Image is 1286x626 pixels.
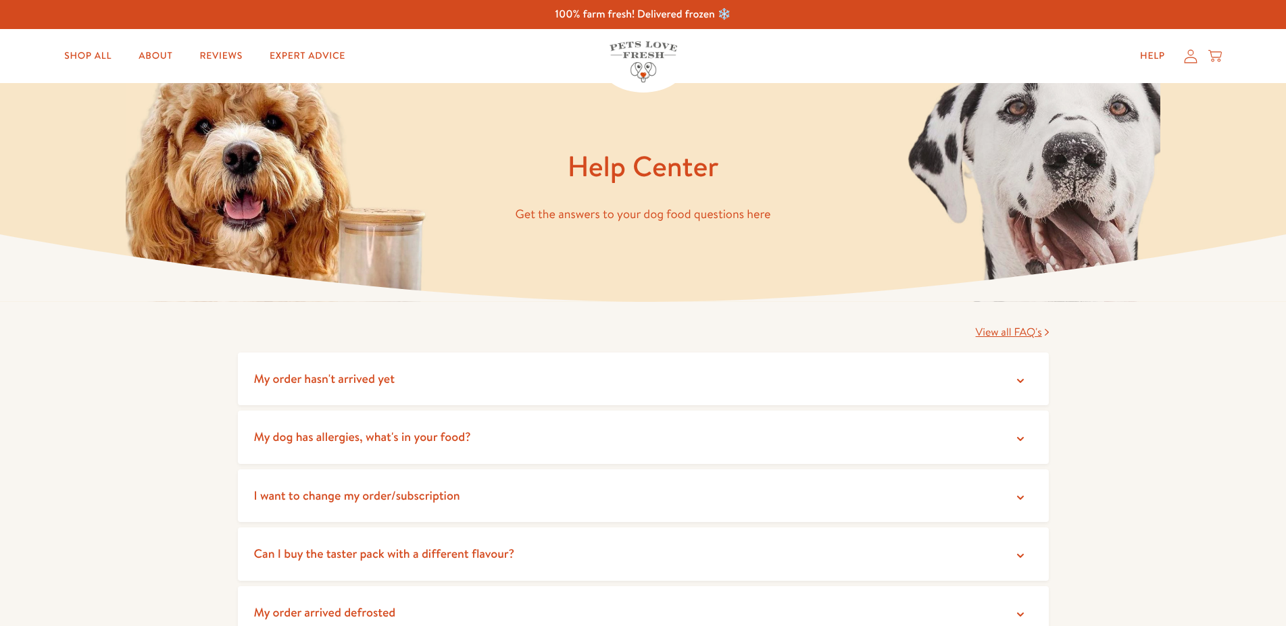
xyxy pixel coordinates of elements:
[1129,43,1176,70] a: Help
[238,411,1049,464] summary: My dog has allergies, what's in your food?
[976,325,1049,340] a: View all FAQ's
[128,43,183,70] a: About
[254,370,395,387] span: My order hasn't arrived yet
[238,353,1049,406] summary: My order hasn't arrived yet
[254,428,471,445] span: My dog has allergies, what's in your food?
[238,204,1049,225] p: Get the answers to your dog food questions here
[238,148,1049,185] h1: Help Center
[976,325,1042,340] span: View all FAQ's
[610,41,677,82] img: Pets Love Fresh
[53,43,122,70] a: Shop All
[254,487,460,504] span: I want to change my order/subscription
[259,43,356,70] a: Expert Advice
[254,604,396,621] span: My order arrived defrosted
[254,545,515,562] span: Can I buy the taster pack with a different flavour?
[238,469,1049,523] summary: I want to change my order/subscription
[189,43,253,70] a: Reviews
[238,527,1049,581] summary: Can I buy the taster pack with a different flavour?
